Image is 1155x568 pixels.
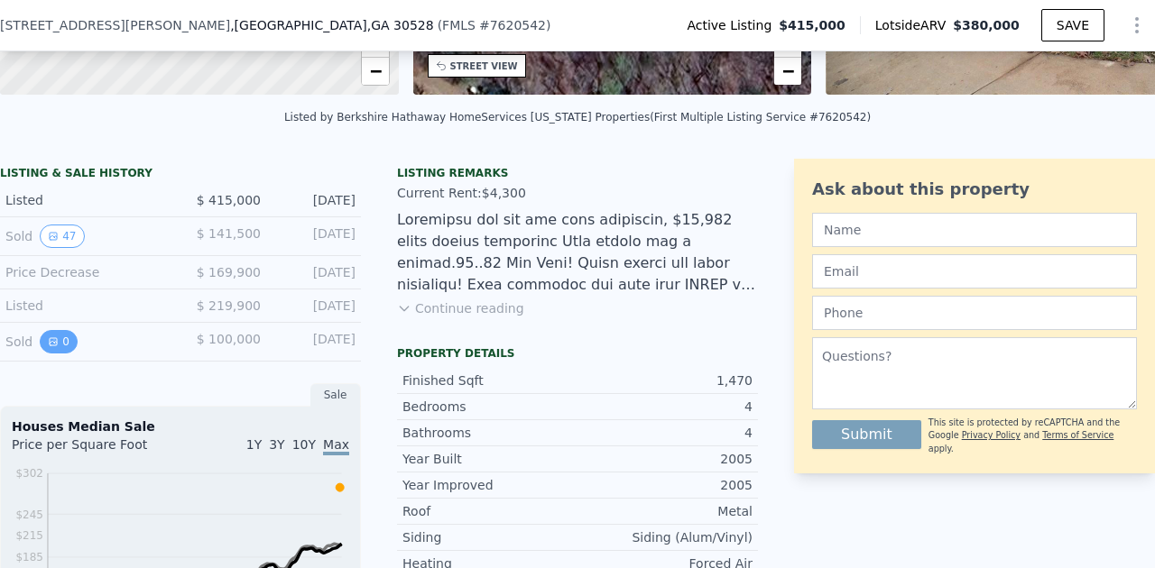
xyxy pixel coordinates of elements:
[402,450,577,468] div: Year Built
[577,528,753,546] div: Siding (Alum/Vinyl)
[577,476,753,494] div: 2005
[5,297,166,315] div: Listed
[397,166,758,180] div: Listing remarks
[197,265,261,279] span: $ 169,900
[15,529,43,542] tspan: $215
[230,16,434,34] span: , [GEOGRAPHIC_DATA]
[812,296,1137,330] input: Phone
[782,60,794,82] span: −
[402,476,577,494] div: Year Improved
[779,16,845,34] span: $415,000
[310,383,361,407] div: Sale
[5,263,166,281] div: Price Decrease
[875,16,953,34] span: Lotside ARV
[774,58,801,85] a: Zoom out
[397,209,758,296] div: Loremipsu dol sit ame cons adipiscin, $15,982 elits doeius temporinc Utla etdolo mag a enimad.95....
[275,297,356,315] div: [DATE]
[15,467,43,480] tspan: $302
[369,60,381,82] span: −
[367,18,434,32] span: , GA 30528
[12,435,180,464] div: Price per Square Foot
[482,186,526,200] span: $4,300
[402,528,577,546] div: Siding
[40,330,78,353] button: View historical data
[812,213,1137,247] input: Name
[812,177,1137,202] div: Ask about this property
[362,58,389,85] a: Zoom out
[438,16,551,34] div: ( )
[1042,430,1113,440] a: Terms of Service
[12,417,349,435] div: Houses Median Sale
[275,191,356,209] div: [DATE]
[929,417,1137,455] div: This site is protected by reCAPTCHA and the Google and apply.
[479,18,546,32] span: # 7620542
[275,330,356,353] div: [DATE]
[15,508,43,521] tspan: $245
[402,502,577,520] div: Roof
[5,191,166,209] div: Listed
[577,450,753,468] div: 2005
[1041,9,1104,41] button: SAVE
[292,437,316,452] span: 10Y
[577,398,753,416] div: 4
[5,224,166,248] div: Sold
[402,398,577,416] div: Bedrooms
[323,437,349,455] span: Max
[812,254,1137,289] input: Email
[275,224,356,248] div: [DATE]
[269,437,284,452] span: 3Y
[15,551,43,563] tspan: $185
[5,330,166,353] div: Sold
[197,298,261,313] span: $ 219,900
[246,437,262,452] span: 1Y
[402,424,577,442] div: Bathrooms
[402,371,577,389] div: Finished Sqft
[450,60,518,73] div: STREET VIEW
[962,430,1021,440] a: Privacy Policy
[197,226,261,241] span: $ 141,500
[577,371,753,389] div: 1,470
[40,224,84,248] button: View historical data
[397,346,758,361] div: Property details
[197,193,261,207] span: $ 415,000
[275,263,356,281] div: [DATE]
[953,18,1020,32] span: $380,000
[812,420,921,449] button: Submit
[397,299,524,317] button: Continue reading
[577,502,753,520] div: Metal
[284,111,871,124] div: Listed by Berkshire Hathaway HomeServices [US_STATE] Properties (First Multiple Listing Service #...
[1119,7,1155,43] button: Show Options
[197,332,261,346] span: $ 100,000
[442,18,476,32] span: FMLS
[577,424,753,442] div: 4
[687,16,779,34] span: Active Listing
[397,186,482,200] span: Current Rent:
